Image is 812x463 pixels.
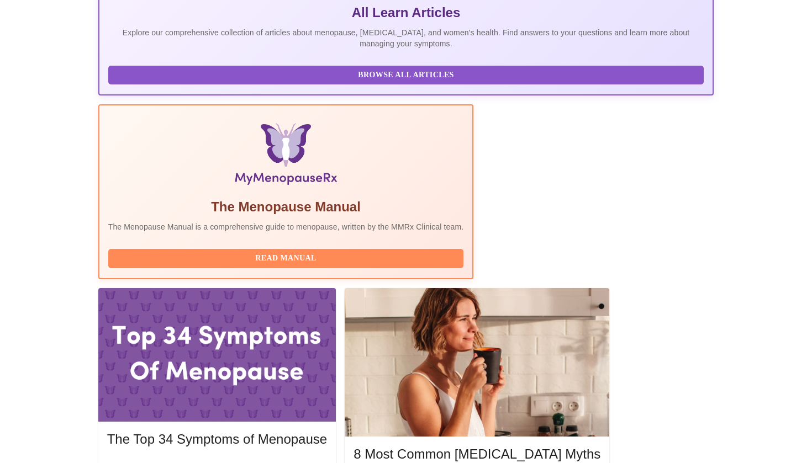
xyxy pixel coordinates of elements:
[108,198,464,216] h5: The Menopause Manual
[119,68,693,82] span: Browse All Articles
[108,66,704,85] button: Browse All Articles
[108,221,464,232] p: The Menopause Manual is a comprehensive guide to menopause, written by the MMRx Clinical team.
[108,27,704,49] p: Explore our comprehensive collection of articles about menopause, [MEDICAL_DATA], and women's hea...
[108,70,707,79] a: Browse All Articles
[165,123,407,189] img: Menopause Manual
[107,430,327,448] h5: The Top 34 Symptoms of Menopause
[354,445,600,463] h5: 8 Most Common [MEDICAL_DATA] Myths
[108,249,464,268] button: Read Manual
[108,253,467,262] a: Read Manual
[119,252,453,265] span: Read Manual
[108,4,704,22] h5: All Learn Articles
